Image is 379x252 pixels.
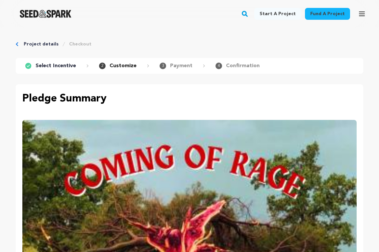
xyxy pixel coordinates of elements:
span: 2 [99,63,106,69]
span: 4 [215,63,222,69]
p: Confirmation [226,62,260,70]
a: Fund a project [305,8,350,20]
p: Payment [170,62,192,70]
div: Breadcrumb [16,41,363,47]
a: Start a project [254,8,301,20]
a: Project details [24,41,59,47]
img: Seed&Spark Logo Dark Mode [20,10,71,18]
a: Seed&Spark Homepage [20,10,71,18]
span: 3 [160,63,166,69]
p: Customize [110,62,137,70]
p: Select Incentive [36,62,76,70]
a: Checkout [69,41,91,47]
p: Pledge Summary [22,91,357,107]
